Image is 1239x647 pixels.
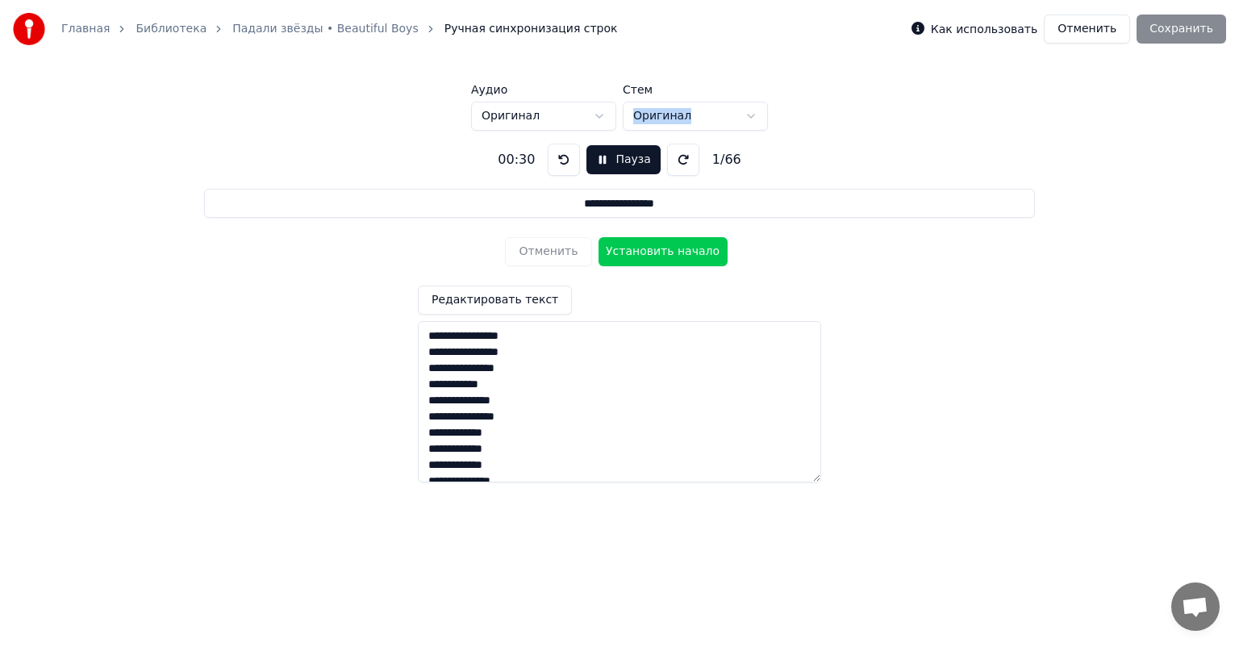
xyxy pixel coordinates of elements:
button: Редактировать текст [418,286,572,315]
nav: breadcrumb [61,21,618,37]
div: 1 / 66 [706,150,748,169]
button: Пауза [586,145,660,174]
img: youka [13,13,45,45]
a: Библиотека [136,21,206,37]
label: Как использовать [931,23,1037,35]
a: Открытый чат [1171,582,1220,631]
a: Падали звёзды • Beautiful Boys [232,21,418,37]
label: Аудио [471,84,616,95]
span: Ручная синхронизация строк [444,21,618,37]
button: Установить начало [599,237,728,266]
a: Главная [61,21,110,37]
div: 00:30 [491,150,541,169]
button: Отменить [1044,15,1130,44]
label: Стем [623,84,768,95]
